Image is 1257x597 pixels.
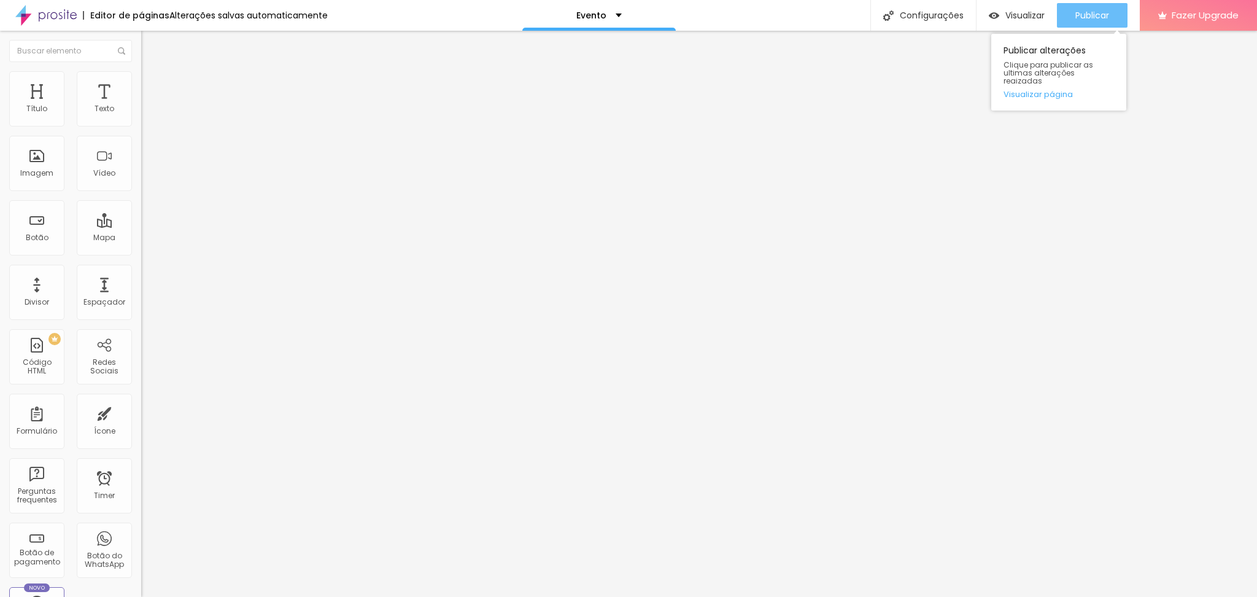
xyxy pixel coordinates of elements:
div: Redes Sociais [80,358,128,376]
div: Publicar alterações [991,34,1126,111]
div: Espaçador [83,298,125,306]
div: Código HTML [12,358,61,376]
div: Alterações salvas automaticamente [169,11,328,20]
div: Novo [24,583,50,592]
span: Publicar [1075,10,1109,20]
div: Botão do WhatsApp [80,552,128,569]
div: Perguntas frequentes [12,487,61,505]
div: Editor de páginas [83,11,169,20]
div: Texto [95,104,114,113]
div: Título [26,104,47,113]
p: Evento [576,11,606,20]
img: view-1.svg [989,10,999,21]
div: Formulário [17,427,57,435]
img: Icone [118,47,125,55]
div: Botão de pagamento [12,548,61,566]
div: Imagem [20,169,53,178]
div: Mapa [93,233,115,242]
button: Publicar [1057,3,1127,28]
div: Divisor [25,298,49,306]
div: Ícone [94,427,115,435]
a: Visualizar página [1004,90,1114,98]
div: Botão [26,233,48,242]
img: Icone [883,10,894,21]
div: Timer [94,491,115,500]
span: Visualizar [1005,10,1045,20]
div: Vídeo [93,169,115,178]
span: Clique para publicar as ultimas alterações reaizadas [1004,61,1114,85]
input: Buscar elemento [9,40,132,62]
span: Fazer Upgrade [1172,10,1239,20]
button: Visualizar [977,3,1057,28]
